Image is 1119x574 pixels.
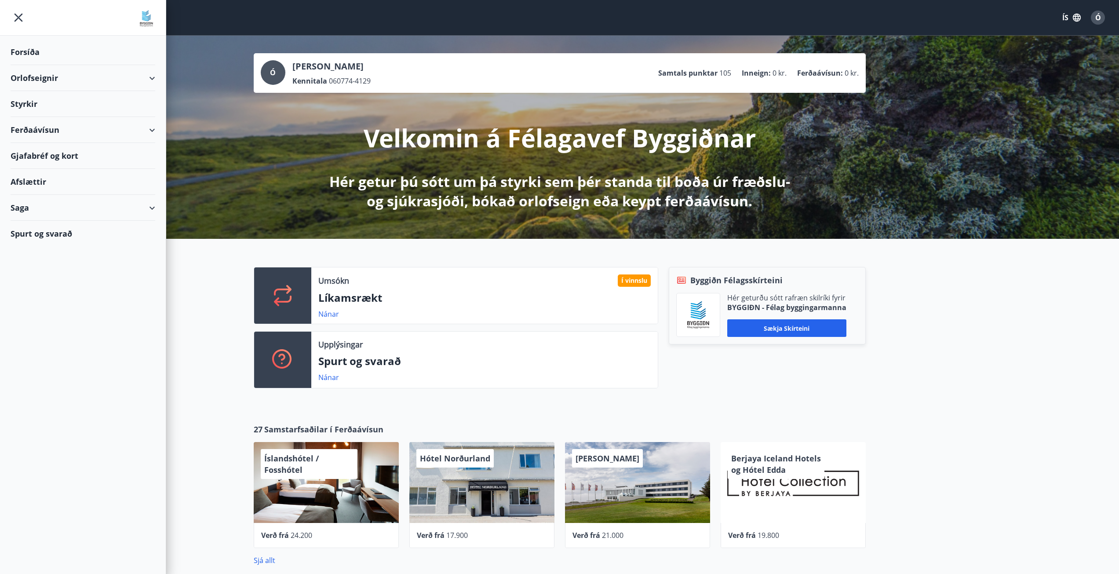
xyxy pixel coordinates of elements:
[417,530,445,540] span: Verð frá
[727,303,846,312] p: BYGGIÐN - Félag byggingarmanna
[318,275,349,286] p: Umsókn
[329,76,371,86] span: 060774-4129
[318,373,339,382] a: Nánar
[572,530,600,540] span: Verð frá
[11,91,155,117] div: Styrkir
[318,290,651,305] p: Líkamsrækt
[318,309,339,319] a: Nánar
[264,453,319,475] span: Íslandshótel / Fosshótel
[11,10,26,26] button: menu
[11,39,155,65] div: Forsíða
[291,530,312,540] span: 24.200
[328,172,792,211] p: Hér getur þú sótt um þá styrki sem þér standa til boða úr fræðslu- og sjúkrasjóði, bókað orlofsei...
[719,68,731,78] span: 105
[292,60,371,73] p: [PERSON_NAME]
[318,354,651,369] p: Spurt og svarað
[11,169,155,195] div: Afslættir
[138,10,155,27] img: union_logo
[602,530,623,540] span: 21.000
[742,68,771,78] p: Inneign :
[658,68,718,78] p: Samtals punktar
[797,68,843,78] p: Ferðaávísun :
[364,121,756,154] p: Velkomin á Félagavef Byggiðnar
[270,68,276,77] span: Ó
[318,339,363,350] p: Upplýsingar
[11,221,155,246] div: Spurt og svarað
[727,319,846,337] button: Sækja skírteini
[618,274,651,287] div: Í vinnslu
[727,293,846,303] p: Hér geturðu sótt rafræn skilríki fyrir
[690,274,783,286] span: Byggiðn Félagsskírteini
[758,530,779,540] span: 19.800
[728,530,756,540] span: Verð frá
[254,424,262,435] span: 27
[1087,7,1108,28] button: Ó
[254,556,275,565] a: Sjá allt
[11,195,155,221] div: Saga
[731,453,821,475] span: Berjaya Iceland Hotels og Hótel Edda
[261,530,289,540] span: Verð frá
[1057,10,1086,26] button: ÍS
[845,68,859,78] span: 0 kr.
[446,530,468,540] span: 17.900
[576,453,639,464] span: [PERSON_NAME]
[264,424,383,435] span: Samstarfsaðilar í Ferðaávísun
[1095,13,1101,22] span: Ó
[420,453,490,464] span: Hótel Norðurland
[292,76,327,86] p: Kennitala
[11,65,155,91] div: Orlofseignir
[11,143,155,169] div: Gjafabréf og kort
[11,117,155,143] div: Ferðaávísun
[683,300,713,330] img: BKlGVmlTW1Qrz68WFGMFQUcXHWdQd7yePWMkvn3i.png
[773,68,787,78] span: 0 kr.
